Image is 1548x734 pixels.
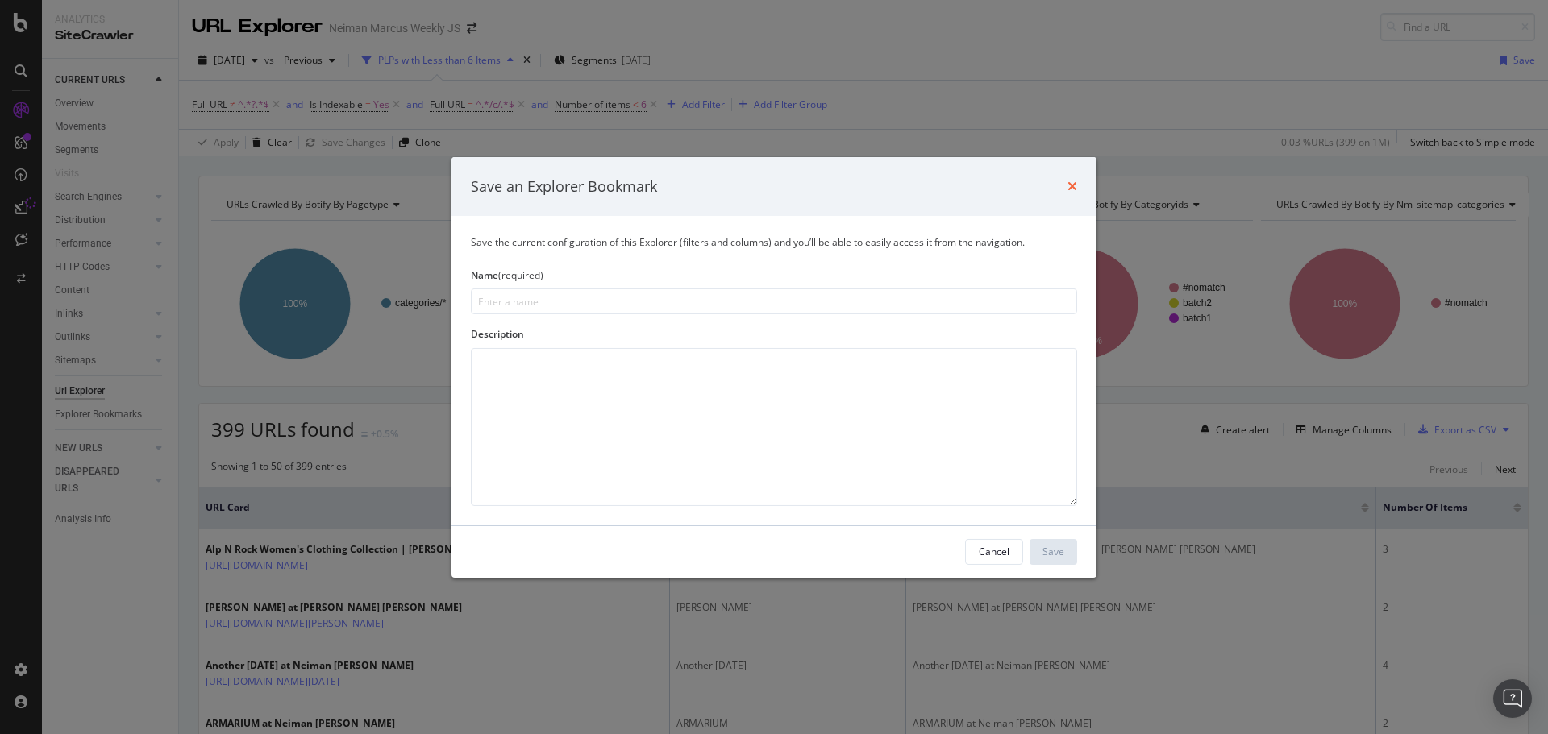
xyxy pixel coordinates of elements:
span: Name [471,268,498,282]
button: Save [1030,539,1077,565]
div: Save an Explorer Bookmark [471,176,657,197]
div: Save the current configuration of this Explorer (filters and columns) and you’ll be able to easil... [471,235,1077,249]
input: Enter a name [471,288,1077,314]
button: Cancel [965,539,1023,565]
div: times [1067,176,1077,197]
div: Save [1042,545,1064,558]
div: Description [471,327,1077,341]
div: Cancel [979,545,1009,558]
div: Open Intercom Messenger [1493,679,1532,718]
div: modal [451,156,1096,577]
span: (required) [498,268,543,282]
